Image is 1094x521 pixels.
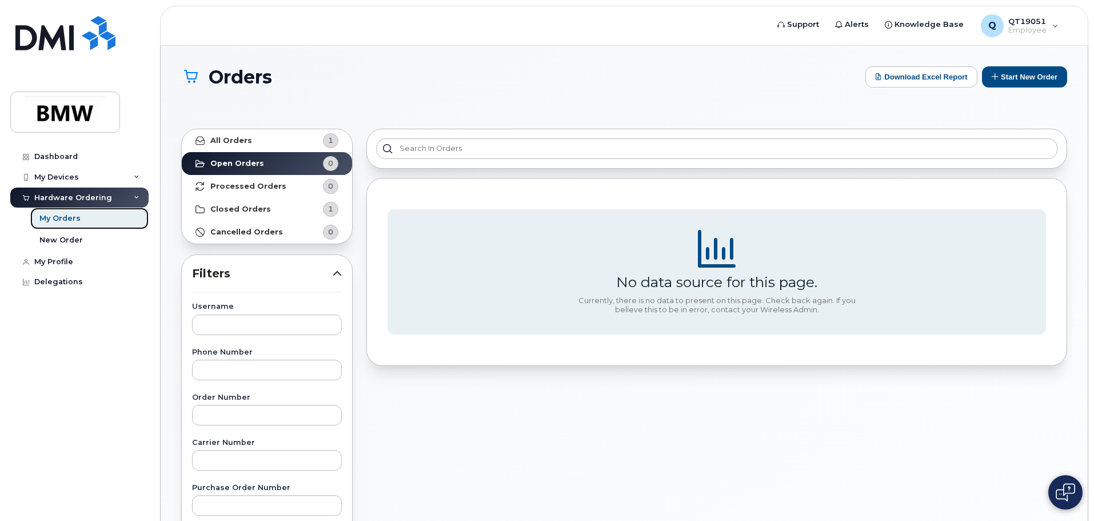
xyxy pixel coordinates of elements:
strong: Cancelled Orders [210,228,283,237]
label: Order Number [192,394,342,401]
a: Cancelled Orders0 [182,221,352,244]
input: Search in orders [376,138,1057,159]
span: 0 [328,226,333,237]
strong: Closed Orders [210,205,271,214]
span: 1 [328,135,333,146]
button: Start New Order [982,66,1067,88]
span: 0 [328,181,333,192]
label: Purchase Order Number [192,484,342,492]
a: Closed Orders1 [182,198,352,221]
strong: Open Orders [210,159,264,168]
strong: All Orders [210,136,252,145]
div: No data source for this page. [616,273,817,291]
label: Username [192,303,342,311]
label: Phone Number [192,349,342,356]
a: Processed Orders0 [182,175,352,198]
span: Filters [192,265,333,282]
span: 1 [328,204,333,214]
a: All Orders1 [182,129,352,152]
a: Open Orders0 [182,152,352,175]
div: Currently, there is no data to present on this page. Check back again. If you believe this to be ... [574,296,860,314]
strong: Processed Orders [210,182,286,191]
label: Carrier Number [192,439,342,447]
span: 0 [328,158,333,169]
span: Orders [209,67,272,87]
button: Download Excel Report [865,66,977,88]
img: Open chat [1056,483,1075,502]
